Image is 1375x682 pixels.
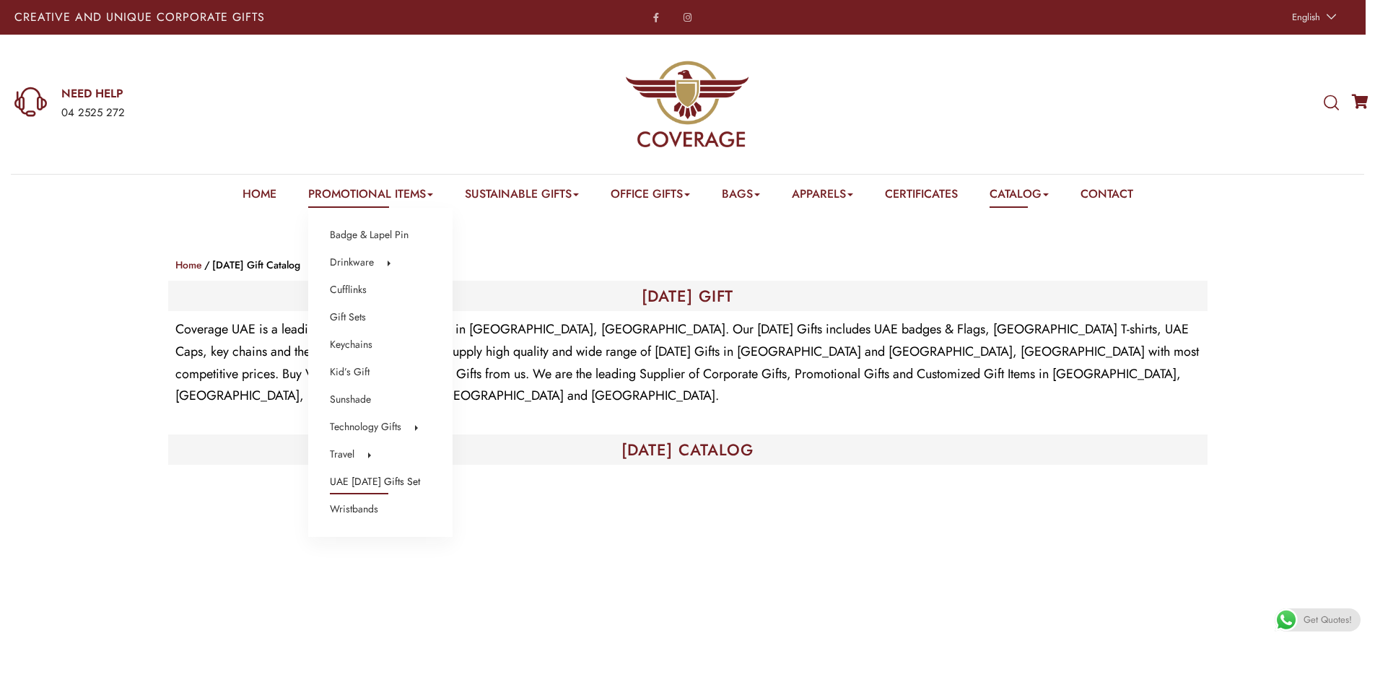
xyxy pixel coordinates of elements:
[330,363,370,382] a: Kid’s Gift
[1285,7,1340,27] a: English
[61,86,451,102] a: NEED HELP
[61,104,451,123] div: 04 2525 272
[202,256,300,274] li: [DATE] Gift Catalog
[330,226,409,245] a: Badge & Lapel Pin
[792,185,853,208] a: Apparels
[175,442,1200,458] h1: [DATE] CATALOG​
[330,253,374,272] a: Drinkware
[330,473,420,491] a: UAE [DATE] Gifts Set
[175,318,1200,408] p: Coverage UAE is a leading supplier of [DATE] Gifts in [GEOGRAPHIC_DATA], [GEOGRAPHIC_DATA]. Our [...
[330,390,371,409] a: Sunshade
[885,185,958,208] a: Certificates
[465,185,579,208] a: Sustainable Gifts
[175,288,1200,304] h1: [DATE] GIFT​
[330,308,366,327] a: Gift Sets
[330,500,378,519] a: Wristbands
[14,12,543,23] p: Creative and Unique Corporate Gifts
[308,185,433,208] a: Promotional Items
[611,185,690,208] a: Office Gifts
[330,281,367,300] a: Cufflinks
[990,185,1049,208] a: Catalog
[243,185,276,208] a: Home
[1304,608,1352,631] span: Get Quotes!
[330,418,401,437] a: Technology Gifts
[1292,10,1320,24] span: English
[330,336,372,354] a: Keychains
[1081,185,1133,208] a: Contact
[722,185,760,208] a: Bags
[175,258,202,272] a: Home
[330,445,354,464] a: Travel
